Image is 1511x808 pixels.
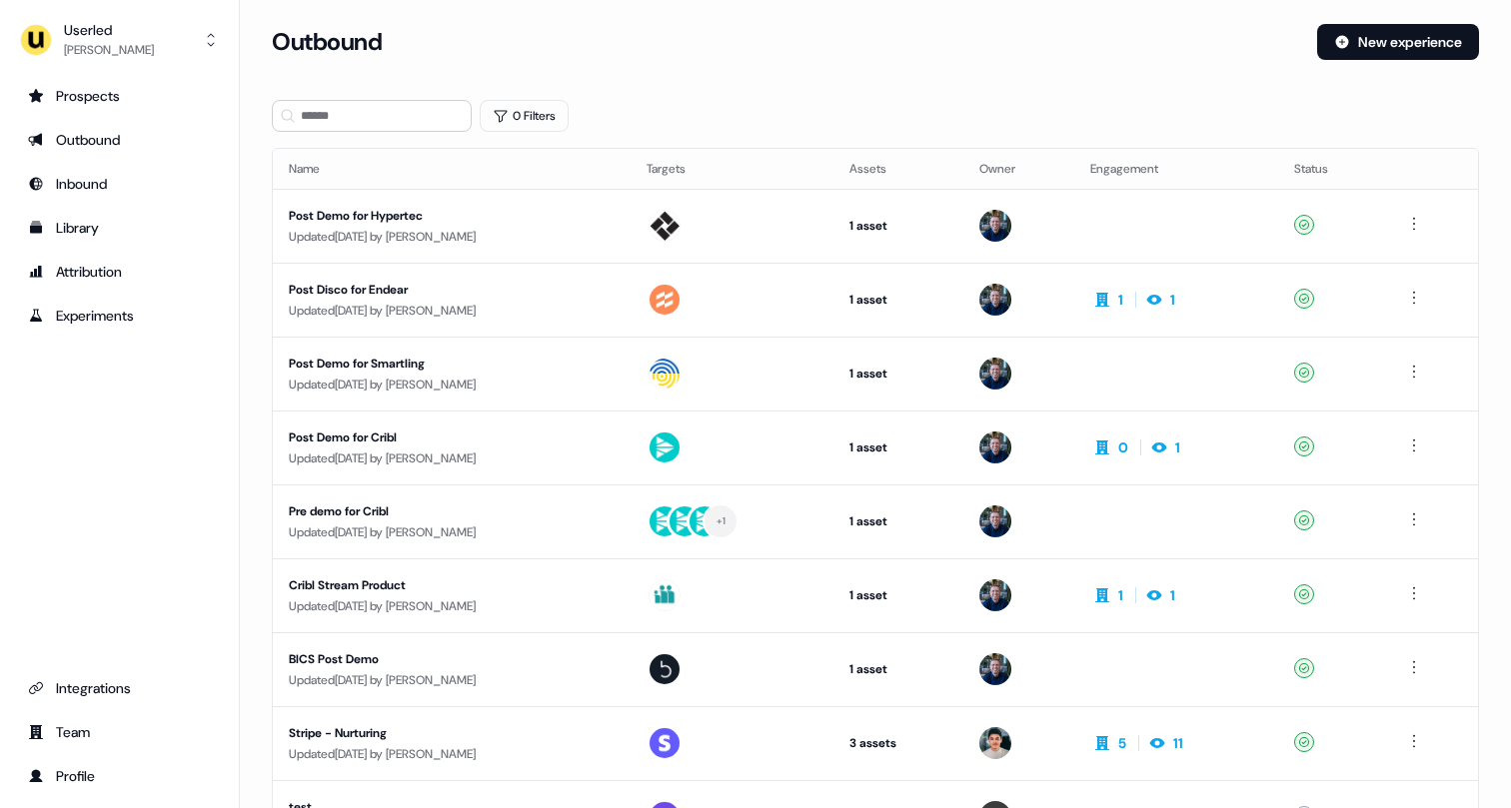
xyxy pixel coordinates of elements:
[1170,585,1175,605] div: 1
[1118,733,1126,753] div: 5
[273,149,631,189] th: Name
[16,168,223,200] a: Go to Inbound
[289,596,615,616] div: Updated [DATE] by [PERSON_NAME]
[28,174,211,194] div: Inbound
[1278,149,1386,189] th: Status
[1118,585,1123,605] div: 1
[289,649,615,669] div: BICS Post Demo
[28,262,211,282] div: Attribution
[631,149,833,189] th: Targets
[979,358,1011,390] img: James
[28,86,211,106] div: Prospects
[16,212,223,244] a: Go to templates
[16,80,223,112] a: Go to prospects
[289,354,615,374] div: Post Demo for Smartling
[849,511,946,531] div: 1 asset
[28,766,211,786] div: Profile
[849,437,946,457] div: 1 asset
[28,130,211,150] div: Outbound
[1074,149,1279,189] th: Engagement
[849,216,946,236] div: 1 asset
[28,306,211,326] div: Experiments
[289,501,615,521] div: Pre demo for Cribl
[16,256,223,288] a: Go to attribution
[289,723,615,743] div: Stripe - Nurturing
[289,301,615,321] div: Updated [DATE] by [PERSON_NAME]
[16,672,223,704] a: Go to integrations
[16,760,223,792] a: Go to profile
[16,124,223,156] a: Go to outbound experience
[849,585,946,605] div: 1 asset
[28,218,211,238] div: Library
[979,284,1011,316] img: James
[849,733,946,753] div: 3 assets
[289,670,615,690] div: Updated [DATE] by [PERSON_NAME]
[16,300,223,332] a: Go to experiments
[289,448,615,468] div: Updated [DATE] by [PERSON_NAME]
[849,364,946,384] div: 1 asset
[16,716,223,748] a: Go to team
[979,210,1011,242] img: James
[289,280,615,300] div: Post Disco for Endear
[849,290,946,310] div: 1 asset
[289,744,615,764] div: Updated [DATE] by [PERSON_NAME]
[1317,24,1479,60] button: New experience
[1118,290,1123,310] div: 1
[16,16,223,64] button: Userled[PERSON_NAME]
[979,579,1011,611] img: James
[289,375,615,395] div: Updated [DATE] by [PERSON_NAME]
[480,100,569,132] button: 0 Filters
[979,727,1011,759] img: Vincent
[717,512,727,530] div: + 1
[1170,290,1175,310] div: 1
[289,575,615,595] div: Cribl Stream Product
[849,659,946,679] div: 1 asset
[979,653,1011,685] img: James
[289,522,615,542] div: Updated [DATE] by [PERSON_NAME]
[272,27,382,57] h3: Outbound
[28,678,211,698] div: Integrations
[833,149,962,189] th: Assets
[1173,733,1183,753] div: 11
[289,227,615,247] div: Updated [DATE] by [PERSON_NAME]
[1118,437,1128,457] div: 0
[979,431,1011,463] img: James
[963,149,1074,189] th: Owner
[28,722,211,742] div: Team
[64,20,154,40] div: Userled
[64,40,154,60] div: [PERSON_NAME]
[289,427,615,447] div: Post Demo for Cribl
[1175,437,1180,457] div: 1
[979,505,1011,537] img: James
[289,206,615,226] div: Post Demo for Hypertec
